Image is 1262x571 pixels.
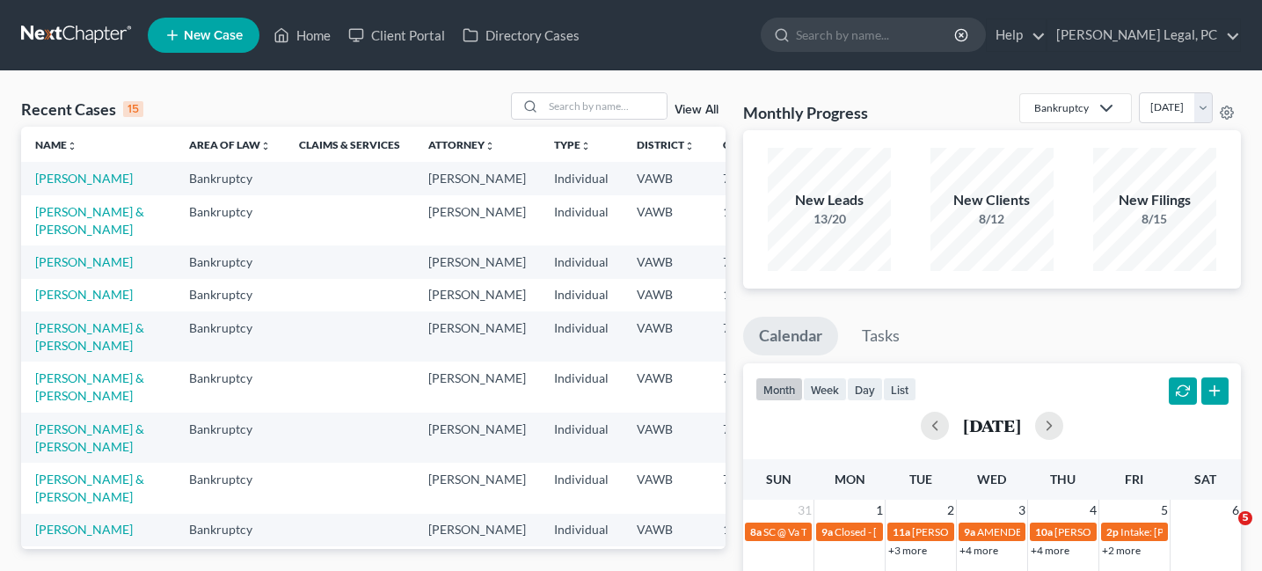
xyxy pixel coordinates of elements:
[35,287,133,302] a: [PERSON_NAME]
[35,171,133,186] a: [PERSON_NAME]
[540,245,623,278] td: Individual
[1238,511,1252,525] span: 5
[175,413,285,463] td: Bankruptcy
[35,138,77,151] a: Nameunfold_more
[540,162,623,194] td: Individual
[414,413,540,463] td: [PERSON_NAME]
[260,141,271,151] i: unfold_more
[709,279,797,311] td: 13
[977,472,1006,487] span: Wed
[623,311,709,362] td: VAWB
[821,525,833,538] span: 9a
[743,102,868,123] h3: Monthly Progress
[709,311,797,362] td: 7
[623,195,709,245] td: VAWB
[763,525,823,538] span: SC @ Va Tech
[540,279,623,311] td: Individual
[580,141,591,151] i: unfold_more
[766,472,791,487] span: Sun
[554,138,591,151] a: Typeunfold_more
[709,413,797,463] td: 7
[803,377,847,401] button: week
[912,525,1026,538] span: [PERSON_NAME] to sign
[1159,500,1170,521] span: 5
[540,195,623,245] td: Individual
[414,514,540,546] td: [PERSON_NAME]
[709,162,797,194] td: 7
[543,93,667,119] input: Search by name...
[21,99,143,120] div: Recent Cases
[123,101,143,117] div: 15
[414,463,540,513] td: [PERSON_NAME]
[285,127,414,162] th: Claims & Services
[768,190,891,210] div: New Leads
[1035,525,1053,538] span: 10a
[35,370,144,403] a: [PERSON_NAME] & [PERSON_NAME]
[1034,100,1089,115] div: Bankruptcy
[883,377,916,401] button: list
[1230,500,1241,521] span: 6
[909,472,932,487] span: Tue
[796,18,957,51] input: Search by name...
[977,525,1189,538] span: AMENDED PLAN DUE FOR [PERSON_NAME]
[1093,190,1216,210] div: New Filings
[874,500,885,521] span: 1
[1106,525,1119,538] span: 2p
[709,463,797,513] td: 7
[684,141,695,151] i: unfold_more
[540,463,623,513] td: Individual
[339,19,454,51] a: Client Portal
[893,525,910,538] span: 11a
[750,525,762,538] span: 8a
[540,413,623,463] td: Individual
[1031,544,1069,557] a: +4 more
[835,525,945,538] span: Closed - [DATE] - Closed
[623,514,709,546] td: VAWB
[847,377,883,401] button: day
[35,204,144,237] a: [PERSON_NAME] & [PERSON_NAME]
[1050,472,1076,487] span: Thu
[265,19,339,51] a: Home
[1047,19,1240,51] a: [PERSON_NAME] Legal, PC
[414,195,540,245] td: [PERSON_NAME]
[623,245,709,278] td: VAWB
[540,311,623,362] td: Individual
[743,317,838,355] a: Calendar
[414,245,540,278] td: [PERSON_NAME]
[175,245,285,278] td: Bankruptcy
[1017,500,1027,521] span: 3
[723,138,783,151] a: Chapterunfold_more
[35,522,133,537] a: [PERSON_NAME]
[675,104,719,116] a: View All
[945,500,956,521] span: 2
[623,362,709,412] td: VAWB
[428,138,495,151] a: Attorneyunfold_more
[709,514,797,546] td: 13
[623,162,709,194] td: VAWB
[930,210,1054,228] div: 8/12
[623,279,709,311] td: VAWB
[414,279,540,311] td: [PERSON_NAME]
[35,320,144,353] a: [PERSON_NAME] & [PERSON_NAME]
[755,377,803,401] button: month
[930,190,1054,210] div: New Clients
[35,472,144,504] a: [PERSON_NAME] & [PERSON_NAME]
[184,29,243,42] span: New Case
[454,19,588,51] a: Directory Cases
[1202,511,1244,553] iframe: Intercom live chat
[709,195,797,245] td: 13
[414,362,540,412] td: [PERSON_NAME]
[175,311,285,362] td: Bankruptcy
[623,463,709,513] td: VAWB
[1088,500,1098,521] span: 4
[35,421,144,454] a: [PERSON_NAME] & [PERSON_NAME]
[768,210,891,228] div: 13/20
[189,138,271,151] a: Area of Lawunfold_more
[964,525,975,538] span: 9a
[963,416,1021,435] h2: [DATE]
[540,514,623,546] td: Individual
[35,254,133,269] a: [PERSON_NAME]
[1102,544,1141,557] a: +2 more
[175,463,285,513] td: Bankruptcy
[414,162,540,194] td: [PERSON_NAME]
